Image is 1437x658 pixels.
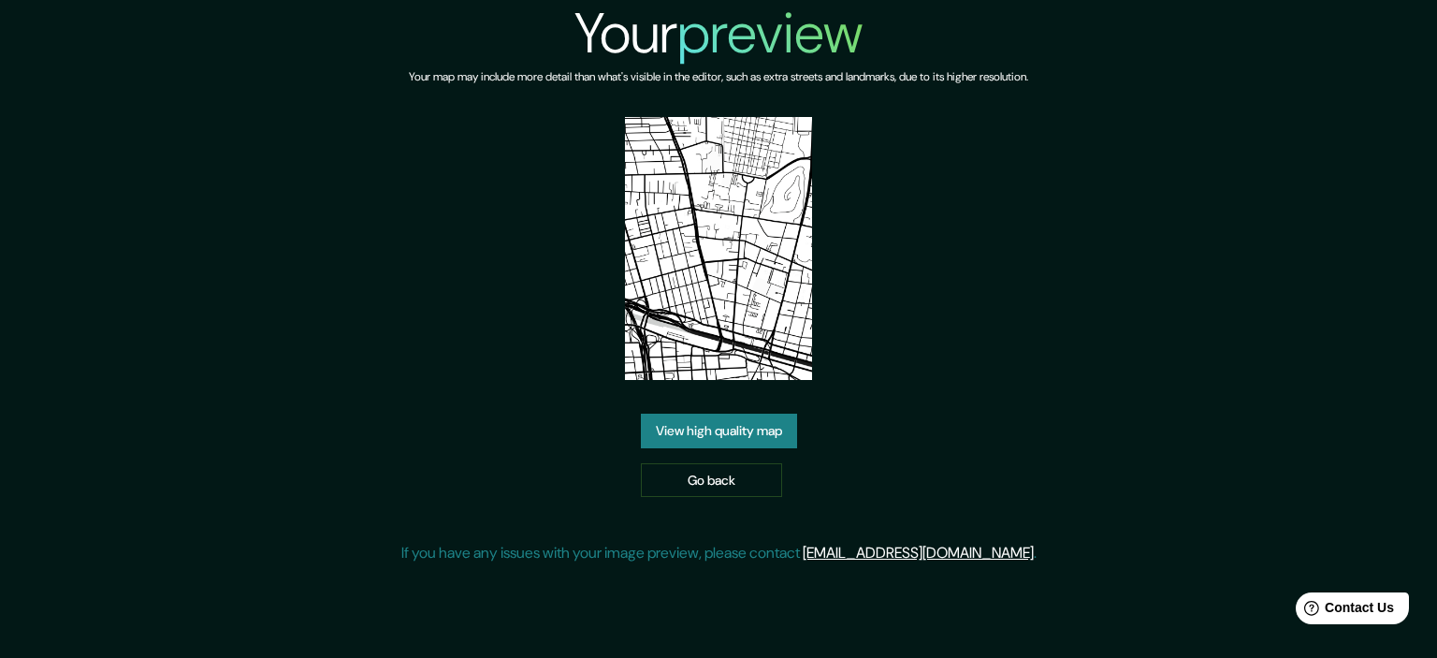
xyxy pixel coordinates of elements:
a: Go back [641,463,782,498]
h6: Your map may include more detail than what's visible in the editor, such as extra streets and lan... [409,67,1028,87]
p: If you have any issues with your image preview, please contact . [401,542,1037,564]
a: [EMAIL_ADDRESS][DOMAIN_NAME] [803,543,1034,563]
img: created-map-preview [625,117,811,380]
iframe: Help widget launcher [1270,585,1416,637]
a: View high quality map [641,414,797,448]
